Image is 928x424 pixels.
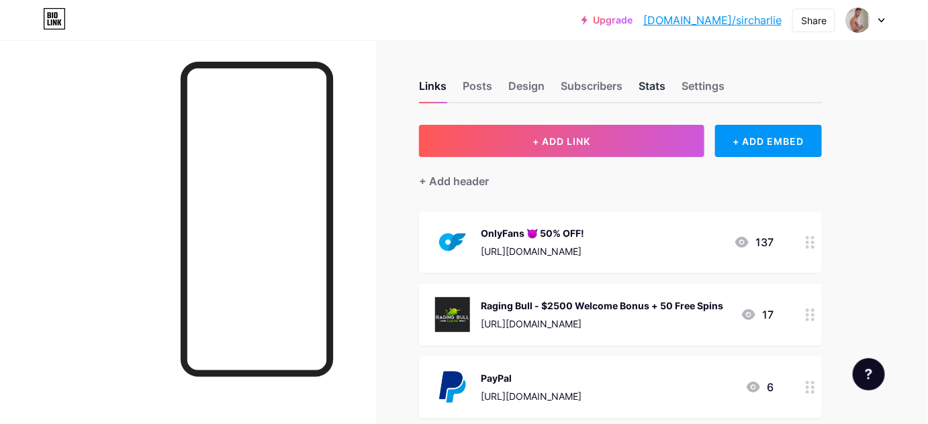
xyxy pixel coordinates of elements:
[582,15,633,25] a: Upgrade
[845,7,871,33] img: sircharlie
[419,78,447,102] div: Links
[481,371,582,385] div: PayPal
[134,78,144,89] img: tab_keywords_by_traffic_grey.svg
[561,78,622,102] div: Subscribers
[38,21,66,32] div: v 4.0.25
[463,78,492,102] div: Posts
[481,299,723,313] div: Raging Bull - $2500 Welcome Bonus + 50 Free Spins
[715,125,822,157] div: + ADD EMBED
[532,136,590,147] span: + ADD LINK
[21,21,32,32] img: logo_orange.svg
[734,234,774,250] div: 137
[682,78,725,102] div: Settings
[35,35,148,46] div: Domain: [DOMAIN_NAME]
[435,370,470,405] img: PayPal
[36,78,47,89] img: tab_domain_overview_orange.svg
[419,173,489,189] div: + Add header
[481,389,582,403] div: [URL][DOMAIN_NAME]
[435,297,470,332] img: Raging Bull - $2500 Welcome Bonus + 50 Free Spins
[745,379,774,395] div: 6
[419,125,704,157] button: + ADD LINK
[148,79,226,88] div: Keywords by Traffic
[481,244,584,258] div: [URL][DOMAIN_NAME]
[21,35,32,46] img: website_grey.svg
[643,12,782,28] a: [DOMAIN_NAME]/sircharlie
[481,226,584,240] div: OnlyFans 😈 50% OFF!
[801,13,827,28] div: Share
[481,317,723,331] div: [URL][DOMAIN_NAME]
[435,225,470,260] img: OnlyFans 😈 50% OFF!
[51,79,120,88] div: Domain Overview
[639,78,665,102] div: Stats
[508,78,545,102] div: Design
[741,307,774,323] div: 17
